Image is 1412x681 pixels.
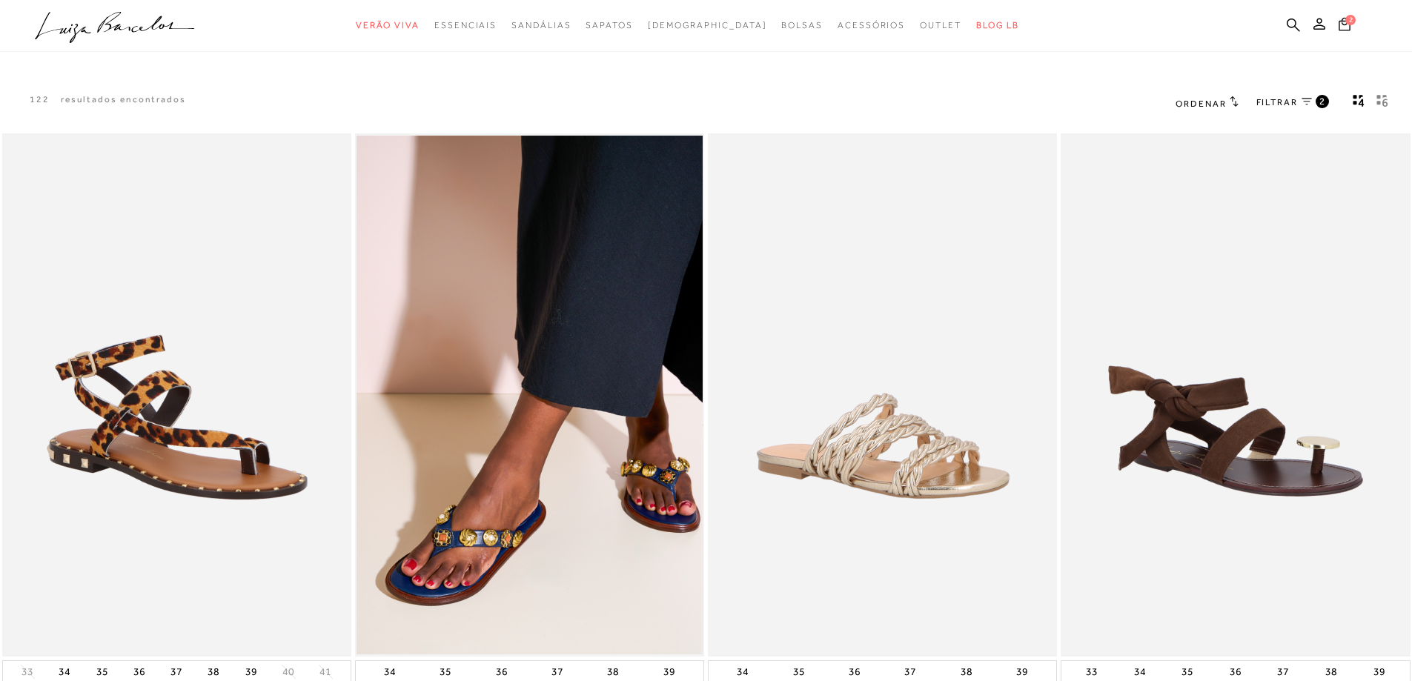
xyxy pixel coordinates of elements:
[648,20,767,30] span: [DEMOGRAPHIC_DATA]
[838,12,905,39] a: noSubCategoriesText
[648,12,767,39] a: noSubCategoriesText
[838,20,905,30] span: Acessórios
[434,12,497,39] a: noSubCategoriesText
[356,20,420,30] span: Verão Viva
[278,665,299,679] button: 40
[1334,16,1355,36] button: 2
[709,136,1055,655] img: RASTEIRA MULTITIRAS EM METALIZADO DOURADO
[511,12,571,39] a: noSubCategoriesText
[781,20,823,30] span: Bolsas
[586,12,632,39] a: noSubCategoriesText
[586,20,632,30] span: Sapatos
[357,136,703,655] img: RASTEIRA DE DEDO EM COURO AZUL NAVAL COM APLICAÇÕES METÁLICAS
[1176,99,1226,109] span: Ordenar
[920,12,961,39] a: noSubCategoriesText
[781,12,823,39] a: noSubCategoriesText
[976,20,1019,30] span: BLOG LB
[4,136,350,655] img: RASTEIRA DE DEDO EM ONÇA COM TIRAS CRUZADAS E TACHAS
[976,12,1019,39] a: BLOG LB
[1372,93,1393,113] button: gridText6Desc
[1348,93,1369,113] button: Mostrar 4 produtos por linha
[1345,15,1356,25] span: 2
[17,665,38,679] button: 33
[1319,95,1326,107] span: 2
[434,20,497,30] span: Essenciais
[61,93,186,106] p: resultados encontrados
[1256,96,1298,109] span: FILTRAR
[356,12,420,39] a: noSubCategoriesText
[511,20,571,30] span: Sandálias
[920,20,961,30] span: Outlet
[30,93,50,106] p: 122
[1062,136,1408,655] img: SANDÁLIA DE AMARRAR EM CAMURÇA CAFÉ COM DETALHE METALIZADO
[315,665,336,679] button: 41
